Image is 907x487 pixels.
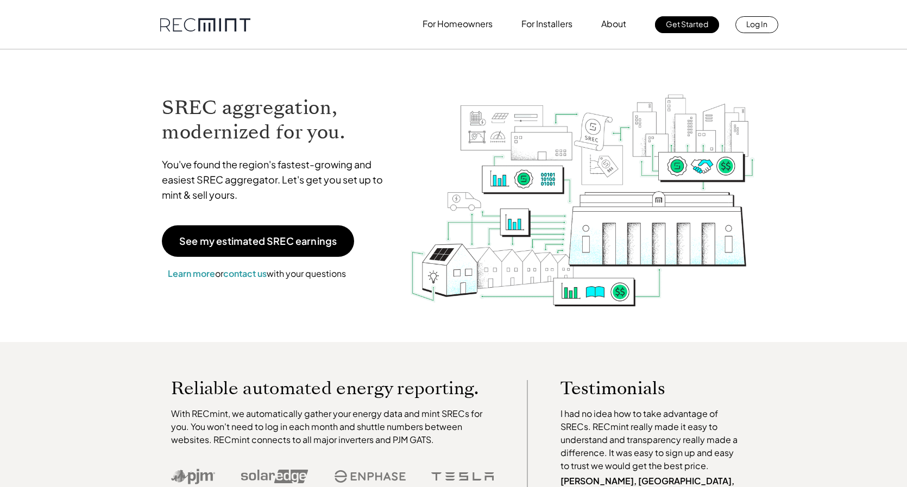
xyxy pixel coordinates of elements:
[179,236,337,246] p: See my estimated SREC earnings
[423,16,493,31] p: For Homeowners
[168,268,215,279] a: Learn more
[410,66,756,309] img: RECmint value cycle
[746,16,767,31] p: Log In
[162,157,393,203] p: You've found the region's fastest-growing and easiest SREC aggregator. Let's get you set up to mi...
[162,267,352,281] p: or with your questions
[735,16,778,33] a: Log In
[521,16,572,31] p: For Installers
[560,407,743,472] p: I had no idea how to take advantage of SRECs. RECmint really made it easy to understand and trans...
[171,407,495,446] p: With RECmint, we automatically gather your energy data and mint SRECs for you. You won't need to ...
[560,380,722,396] p: Testimonials
[666,16,708,31] p: Get Started
[601,16,626,31] p: About
[162,225,354,257] a: See my estimated SREC earnings
[162,96,393,144] h1: SREC aggregation, modernized for you.
[223,268,267,279] a: contact us
[171,380,495,396] p: Reliable automated energy reporting.
[655,16,719,33] a: Get Started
